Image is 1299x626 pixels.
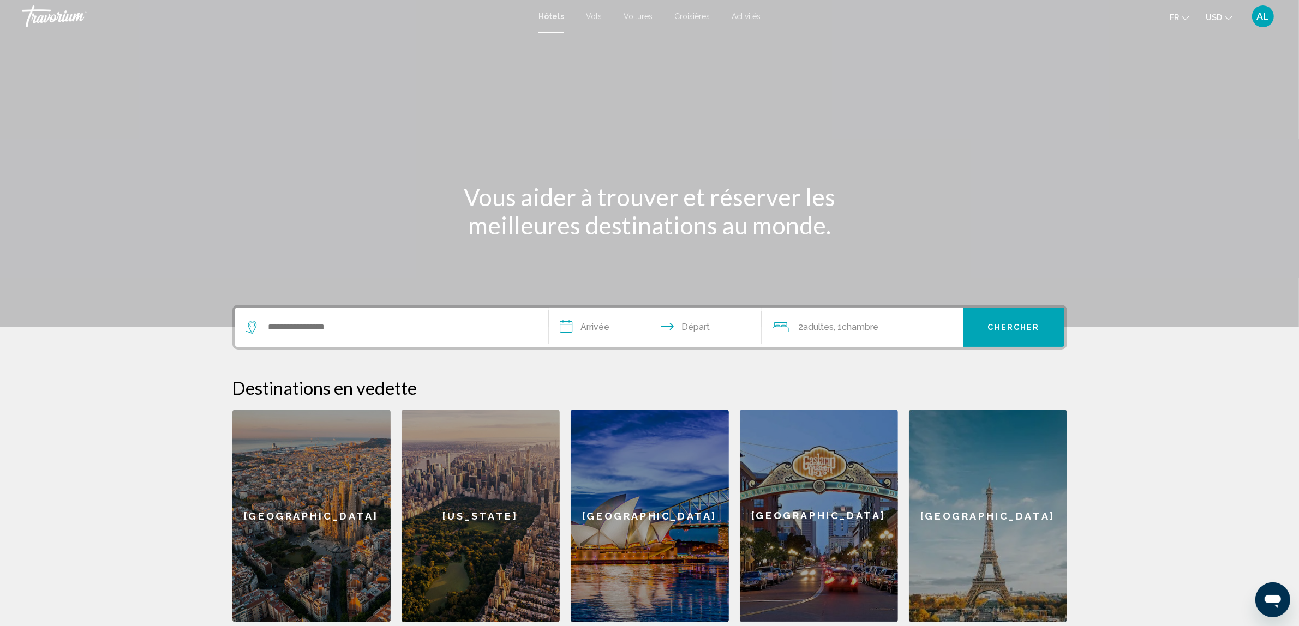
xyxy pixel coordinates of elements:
[1249,5,1277,28] button: User Menu
[1255,582,1290,617] iframe: Bouton de lancement de la fenêtre de messagerie
[235,308,1064,347] div: Search widget
[834,320,879,335] span: , 1
[674,12,710,21] a: Croisières
[232,410,391,622] a: [GEOGRAPHIC_DATA]
[799,320,834,335] span: 2
[571,410,729,622] a: [GEOGRAPHIC_DATA]
[1170,9,1189,25] button: Change language
[538,12,564,21] a: Hôtels
[1206,13,1222,22] span: USD
[232,377,1067,399] h2: Destinations en vedette
[402,410,560,622] a: [US_STATE]
[1257,11,1270,22] span: AL
[624,12,653,21] a: Voitures
[586,12,602,21] a: Vols
[732,12,761,21] a: Activités
[988,323,1040,332] span: Chercher
[963,308,1064,347] button: Chercher
[762,308,963,347] button: Travelers: 2 adults, 0 children
[909,410,1067,622] a: [GEOGRAPHIC_DATA]
[1170,13,1179,22] span: fr
[22,5,528,27] a: Travorium
[445,183,854,239] h1: Vous aider à trouver et réserver les meilleures destinations au monde.
[549,308,762,347] button: Check in and out dates
[1206,9,1232,25] button: Change currency
[804,322,834,332] span: Adultes
[842,322,879,332] span: Chambre
[740,410,898,622] a: [GEOGRAPHIC_DATA]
